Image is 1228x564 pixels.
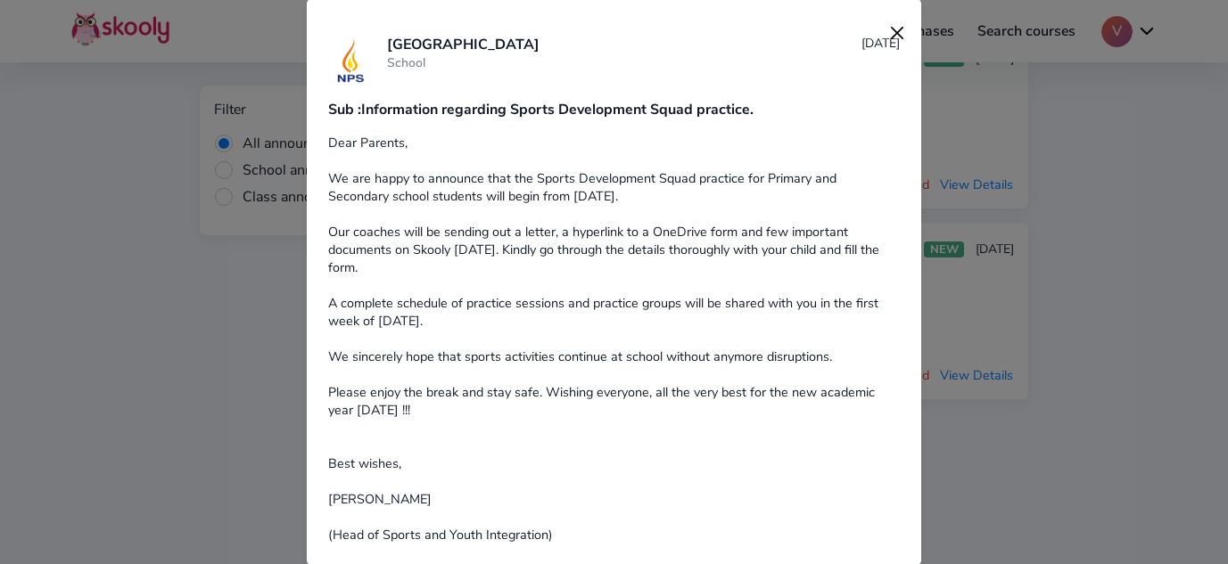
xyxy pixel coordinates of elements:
[387,35,540,54] div: [GEOGRAPHIC_DATA]
[387,54,540,71] div: School
[328,100,900,119] div: Information regarding Sports Development Squad practice.
[328,38,373,83] img: 20170717074618169820408676579146e5rDExiun0FCoEly0V.png
[861,35,900,86] div: [DATE]
[328,134,900,544] div: Dear Parents, We are happy to announce that the Sports Development Squad practice for Primary and...
[328,100,361,119] span: Sub :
